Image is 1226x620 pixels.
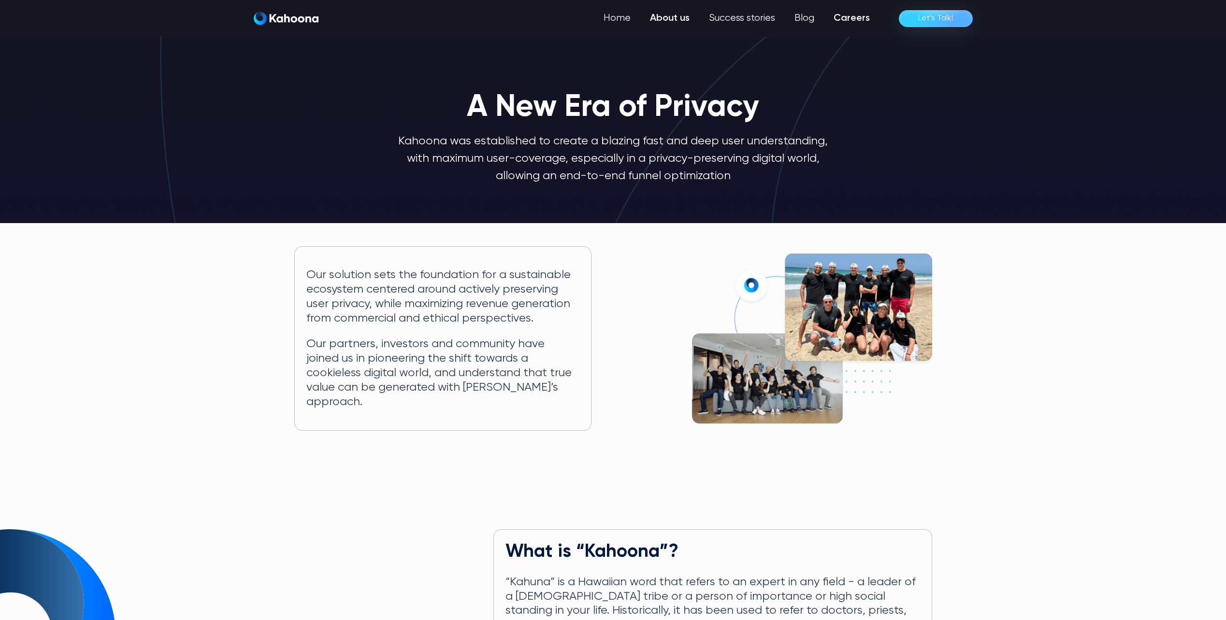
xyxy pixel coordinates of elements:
a: Let’s Talk! [899,10,973,27]
a: Home [594,9,640,28]
h2: What is “Kahoona”? [505,541,920,564]
h1: A New Era of Privacy [467,91,759,125]
a: home [254,12,318,26]
p: Our solution sets the foundation for a sustainable ecosystem centered around actively preserving ... [306,268,579,325]
a: About us [640,9,699,28]
p: Kahoona was established to create a blazing fast and deep user understanding, with maximum user-c... [397,132,830,184]
a: Careers [824,9,880,28]
img: Kahoona logo white [254,12,318,25]
a: Blog [785,9,824,28]
a: Success stories [699,9,785,28]
p: Our partners, investors and community have joined us in pioneering the shift towards a cookieless... [306,337,579,409]
div: Let’s Talk! [918,11,953,26]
